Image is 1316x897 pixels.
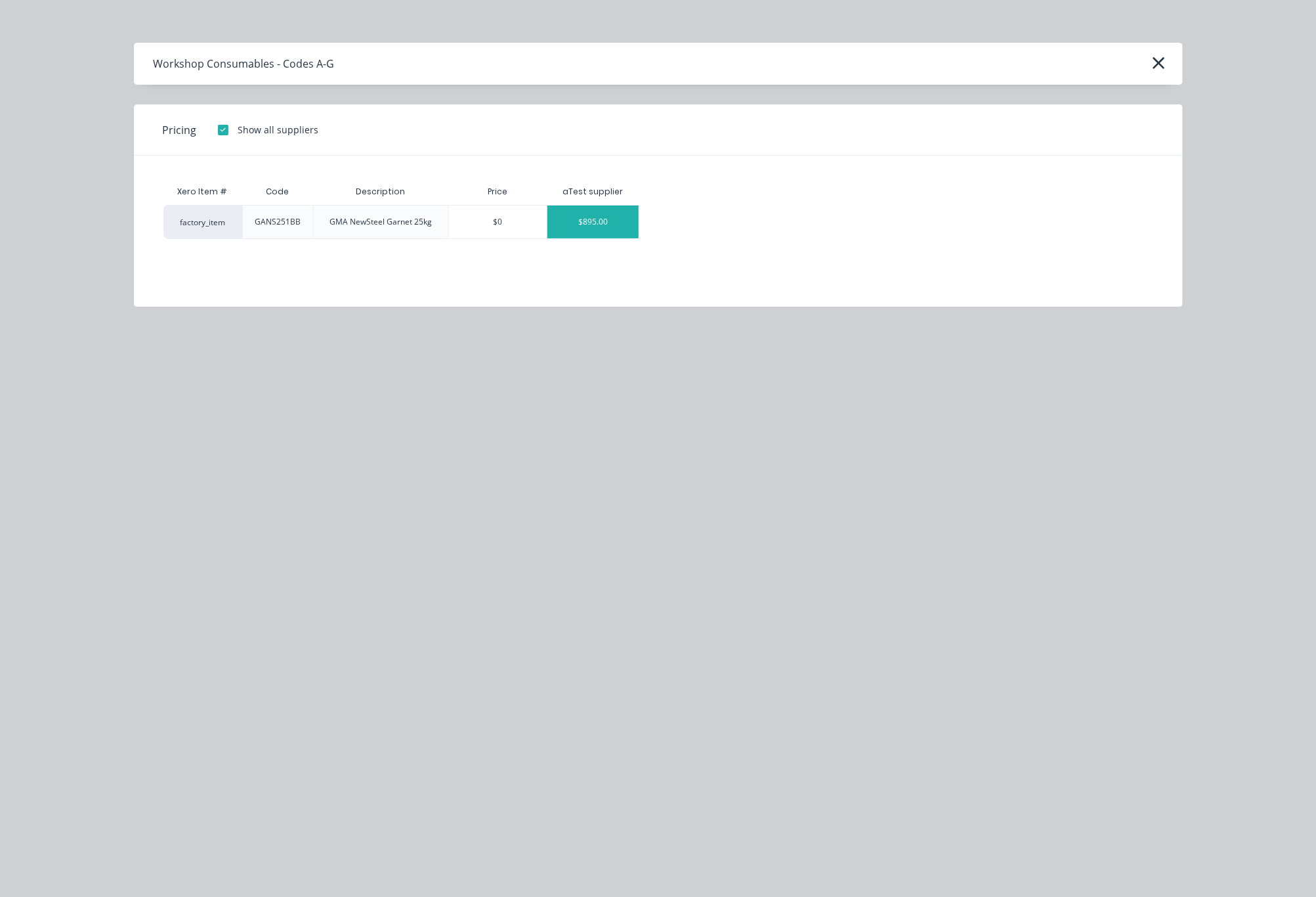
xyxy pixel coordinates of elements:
[547,206,639,238] div: $895.00
[563,186,624,198] div: aTest supplier
[154,56,335,72] div: Workshop Consumables - Codes A-G
[163,122,197,138] span: Pricing
[330,216,433,228] div: GMA NewSteel Garnet 25kg
[163,179,242,205] div: Xero Item #
[163,205,242,239] div: factory_item
[255,216,301,228] div: GANS251BB
[448,179,547,205] div: Price
[238,123,319,137] div: Show all suppliers
[346,175,416,208] div: Description
[449,206,547,238] div: $0
[255,175,299,208] div: Code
